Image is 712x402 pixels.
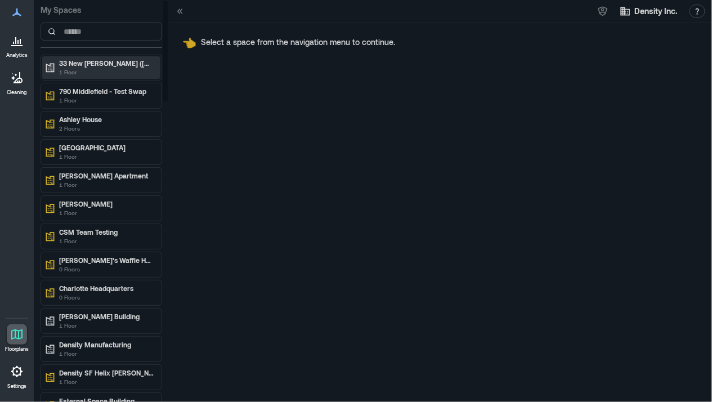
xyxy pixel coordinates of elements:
[59,68,154,77] p: 1 Floor
[3,27,31,62] a: Analytics
[59,87,154,96] p: 790 Middlefield - Test Swap
[59,340,154,349] p: Density Manufacturing
[59,208,154,217] p: 1 Floor
[6,52,28,59] p: Analytics
[59,368,154,377] p: Density SF Helix [PERSON_NAME] TEST
[7,383,26,390] p: Settings
[59,312,154,321] p: [PERSON_NAME] Building
[59,377,154,386] p: 1 Floor
[59,349,154,358] p: 1 Floor
[59,236,154,245] p: 1 Floor
[41,5,162,16] p: My Spaces
[616,2,680,20] button: Density Inc.
[3,358,30,393] a: Settings
[59,152,154,161] p: 1 Floor
[3,64,31,99] a: Cleaning
[59,199,154,208] p: [PERSON_NAME]
[59,143,154,152] p: [GEOGRAPHIC_DATA]
[634,6,677,17] span: Density Inc.
[7,89,27,96] p: Cleaning
[59,265,154,274] p: 0 Floors
[201,37,395,48] p: Select a space from the navigation menu to continue.
[182,35,196,49] span: pointing left
[59,124,154,133] p: 2 Floors
[59,284,154,293] p: Charlotte Headquarters
[5,346,29,352] p: Floorplans
[59,96,154,105] p: 1 Floor
[59,171,154,180] p: [PERSON_NAME] Apartment
[59,227,154,236] p: CSM Team Testing
[59,256,154,265] p: [PERSON_NAME]'s Waffle House
[59,321,154,330] p: 1 Floor
[59,59,154,68] p: 33 New [PERSON_NAME] ([GEOGRAPHIC_DATA])
[59,115,154,124] p: Ashley House
[2,321,32,356] a: Floorplans
[59,293,154,302] p: 0 Floors
[59,180,154,189] p: 1 Floor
